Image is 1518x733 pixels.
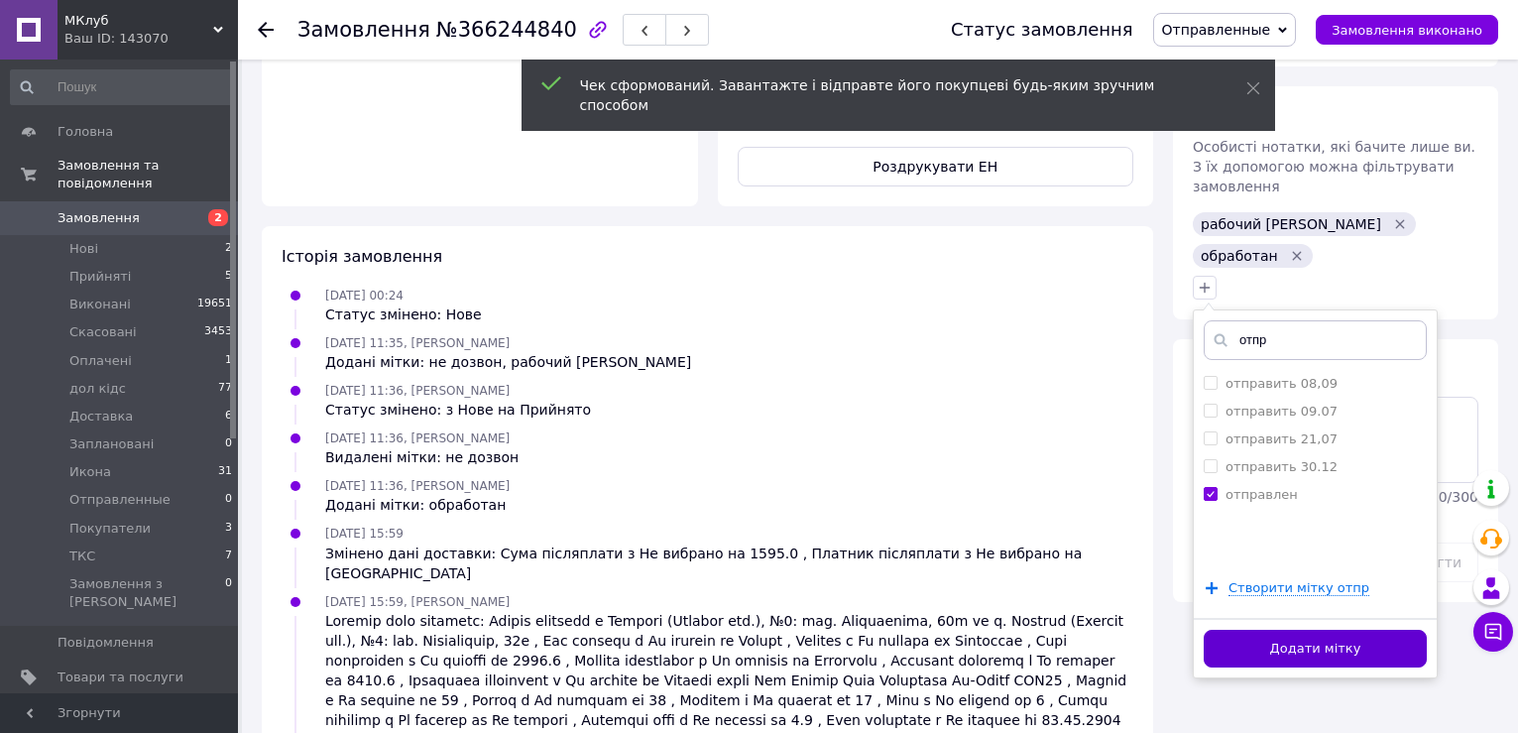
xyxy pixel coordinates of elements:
[1228,580,1369,596] span: Створити мітку отпр
[1193,139,1475,194] span: Особисті нотатки, які бачите лише ви. З їх допомогою можна фільтрувати замовлення
[1289,248,1305,264] svg: Видалити мітку
[1332,23,1482,38] span: Замовлення виконано
[225,268,232,286] span: 5
[218,463,232,481] span: 31
[297,18,430,42] span: Замовлення
[69,352,132,370] span: Оплачені
[225,435,232,453] span: 0
[1204,630,1427,669] button: Додати мітку
[69,548,95,565] span: ТКС
[325,527,404,541] span: [DATE] 15:59
[69,435,154,453] span: Заплановані
[225,491,232,509] span: 0
[325,611,1133,730] div: Loremip dolo sitametc: Adipis elitsedd e Tempori (Utlabor etd.), №0: mag. Aliquaenima, 60m ve q. ...
[325,495,510,515] div: Додані мітки: обработан
[69,520,151,538] span: Покупатели
[951,20,1133,40] div: Статус замовлення
[325,400,591,420] div: Статус змінено: з Нове на Прийнято
[64,30,238,48] div: Ваш ID: 143070
[69,268,131,286] span: Прийняті
[58,157,238,192] span: Замовлення та повідомлення
[225,575,232,611] span: 0
[1392,216,1408,232] svg: Видалити мітку
[69,296,131,313] span: Виконані
[325,431,510,445] span: [DATE] 11:36, [PERSON_NAME]
[1201,248,1278,264] span: обработан
[204,323,232,341] span: 3453
[225,352,232,370] span: 1
[738,147,1134,186] button: Роздрукувати ЕН
[225,520,232,538] span: 3
[69,240,98,258] span: Нові
[325,447,519,467] div: Видалені мітки: не дозвон
[325,479,510,493] span: [DATE] 11:36, [PERSON_NAME]
[1473,612,1513,652] button: Чат з покупцем
[1226,376,1338,391] label: отправить 08,09
[225,408,232,426] span: 6
[325,595,510,609] span: [DATE] 15:59, [PERSON_NAME]
[325,336,510,350] span: [DATE] 11:35, [PERSON_NAME]
[282,247,442,266] span: Історія замовлення
[58,634,154,652] span: Повідомлення
[69,491,171,509] span: Отправленные
[325,384,510,398] span: [DATE] 11:36, [PERSON_NAME]
[325,544,1133,583] div: Змінено дані доставки: Сума післяплати з Не вибрано на 1595.0 , Платник післяплати з Не вибрано н...
[208,209,228,226] span: 2
[436,18,577,42] span: №366244840
[580,75,1197,115] div: Чек сформований. Завантажте і відправте його покупцеві будь-яким зручним способом
[1201,216,1381,232] span: рабочий [PERSON_NAME]
[69,380,126,398] span: дол кідс
[58,123,113,141] span: Головна
[10,69,234,105] input: Пошук
[1226,459,1338,474] label: отправить 30.12
[218,380,232,398] span: 77
[58,669,183,686] span: Товари та послуги
[197,296,232,313] span: 19651
[58,209,140,227] span: Замовлення
[225,548,232,565] span: 7
[325,305,482,324] div: Статус змінено: Нове
[1204,320,1427,360] input: Напишіть назву мітки
[258,20,274,40] div: Повернутися назад
[69,408,133,426] span: Доставка
[69,575,225,611] span: Замовлення з [PERSON_NAME]
[1162,22,1271,38] span: Отправленные
[1421,489,1478,505] span: 300 / 300
[69,463,111,481] span: Икона
[1226,431,1338,446] label: отправить 21,07
[325,289,404,303] span: [DATE] 00:24
[64,12,213,30] span: МКлуб
[1226,404,1338,419] label: отправить 09.07
[325,352,691,372] div: Додані мітки: не дозвон, рабочий [PERSON_NAME]
[69,323,137,341] span: Скасовані
[225,240,232,258] span: 2
[1226,487,1298,502] label: отправлен
[1316,15,1498,45] button: Замовлення виконано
